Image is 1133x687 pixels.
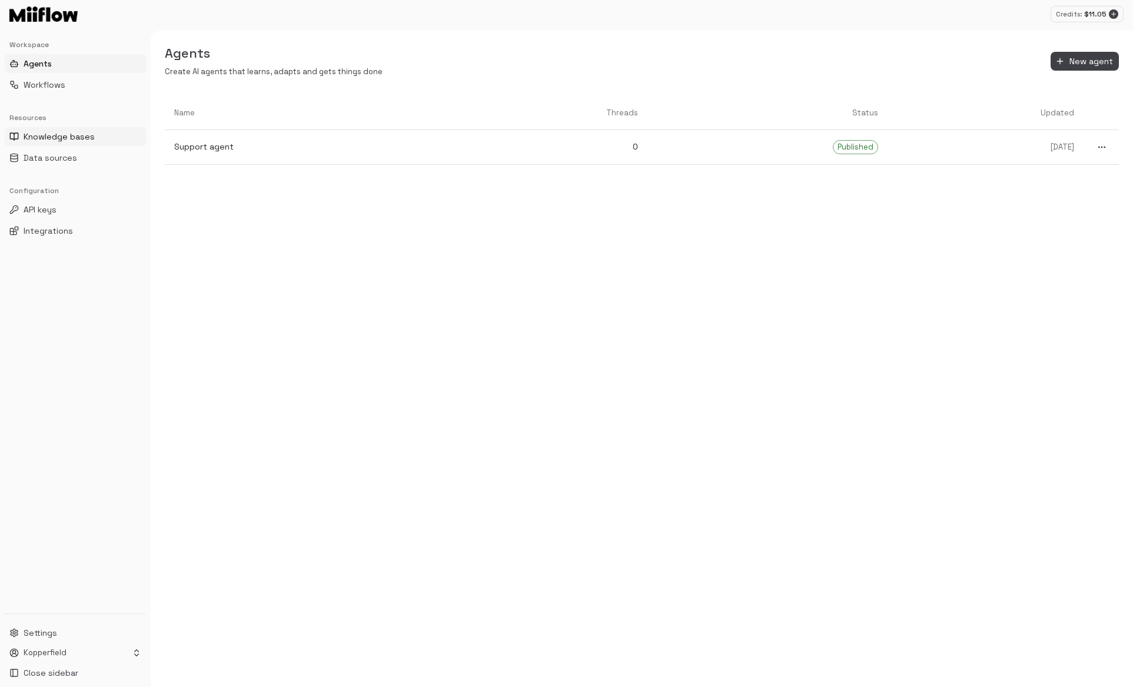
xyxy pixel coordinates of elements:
th: Status [647,97,888,130]
th: Threads [458,97,647,130]
span: Agents [24,58,52,69]
button: New agent [1051,52,1119,71]
span: New agent [1069,54,1113,69]
div: Configuration [5,181,146,200]
button: Knowledge bases [5,127,146,146]
div: Workspace [5,35,146,54]
button: API keys [5,200,146,219]
button: more [1094,140,1109,155]
p: Kopperfield [24,648,67,659]
a: [DATE] [888,132,1084,162]
span: Integrations [24,225,73,237]
a: 0 [458,131,647,162]
h5: Agents [165,45,383,62]
p: 0 [467,141,638,153]
p: Support agent [174,141,448,153]
span: Close sidebar [24,667,78,679]
p: [DATE] [897,142,1074,153]
span: API keys [24,204,57,215]
th: Updated [888,97,1084,130]
button: Toggle Sidebar [146,31,155,687]
a: more [1084,130,1119,164]
span: Settings [24,627,57,639]
a: Support agent [165,131,458,162]
button: Data sources [5,148,146,167]
p: Credits: [1056,9,1082,19]
p: Create AI agents that learns, adapts and gets things done [165,67,383,78]
button: Agents [5,54,146,73]
button: Close sidebar [5,663,146,682]
button: Settings [5,623,146,642]
span: Knowledge bases [24,131,95,142]
span: Workflows [24,79,65,91]
button: Kopperfield [5,645,146,661]
button: Workflows [5,75,146,94]
button: Add credits [1109,9,1118,19]
div: Resources [5,108,146,127]
button: Integrations [5,221,146,240]
img: Logo [9,6,78,22]
p: $ 11.05 [1084,9,1107,19]
th: Name [165,97,458,130]
span: Data sources [24,152,77,164]
a: Published [647,131,888,164]
span: Published [833,142,878,153]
